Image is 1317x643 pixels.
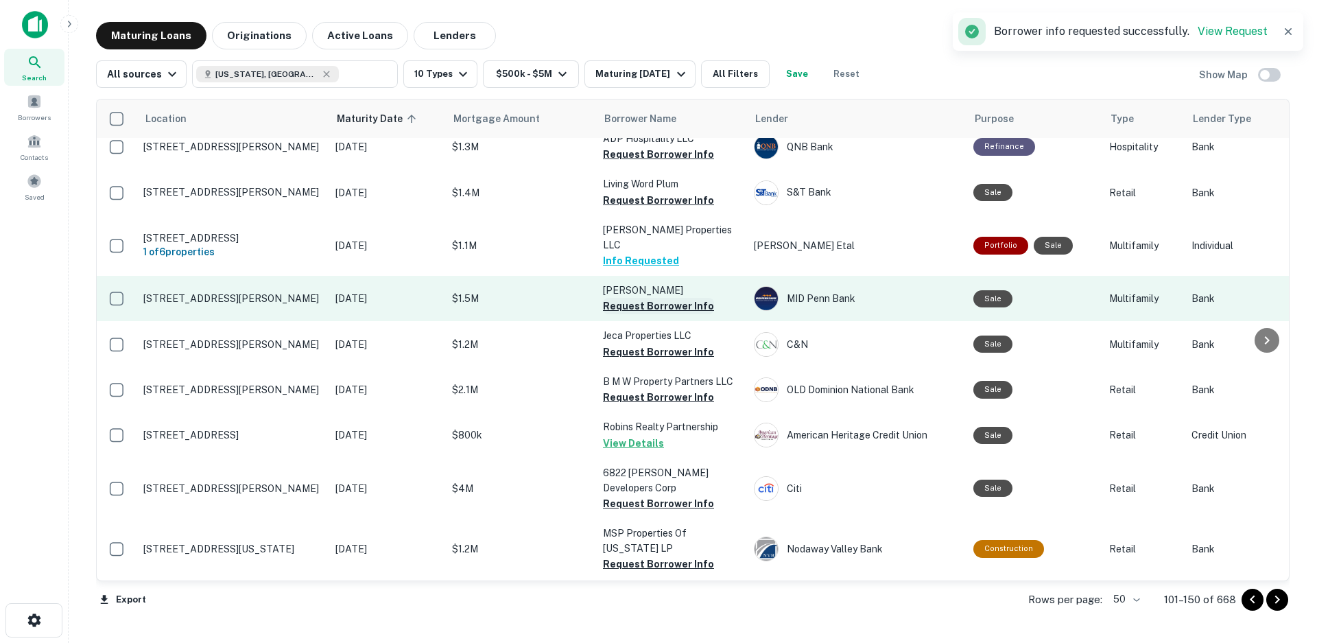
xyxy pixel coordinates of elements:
[215,68,318,80] span: [US_STATE], [GEOGRAPHIC_DATA]
[1111,110,1134,127] span: Type
[96,22,206,49] button: Maturing Loans
[4,128,64,165] div: Contacts
[755,287,778,310] img: picture
[1191,481,1301,496] p: Bank
[604,110,676,127] span: Borrower Name
[4,49,64,86] a: Search
[973,336,1012,353] div: Sale
[584,60,695,88] button: Maturing [DATE]
[143,244,322,259] h6: 1 of 6 properties
[335,238,438,253] p: [DATE]
[603,526,740,556] p: MSP Properties Of [US_STATE] LP
[754,135,960,159] div: QNB Bank
[603,389,714,406] button: Request Borrower Info
[335,139,438,154] p: [DATE]
[452,291,589,306] p: $1.5M
[754,286,960,311] div: MID Penn Bank
[452,238,589,253] p: $1.1M
[1191,382,1301,397] p: Bank
[966,100,1102,138] th: Purpose
[603,283,740,298] p: [PERSON_NAME]
[1109,139,1178,154] p: Hospitality
[21,152,48,163] span: Contacts
[1191,139,1301,154] p: Bank
[1185,100,1308,138] th: Lender Type
[143,482,322,495] p: [STREET_ADDRESS][PERSON_NAME]
[994,23,1268,40] p: Borrower info requested successfully.
[107,66,180,82] div: All sources
[973,184,1012,201] div: Sale
[4,89,64,126] a: Borrowers
[701,60,770,88] button: All Filters
[603,131,740,146] p: ADP Hospitality LLC
[1193,110,1251,127] span: Lender Type
[754,238,960,253] p: [PERSON_NAME] Etal
[755,333,778,356] img: picture
[1109,481,1178,496] p: Retail
[403,60,477,88] button: 10 Types
[143,232,322,244] p: [STREET_ADDRESS]
[755,537,778,561] img: picture
[603,419,740,434] p: Robins Realty Partnership
[143,338,322,351] p: [STREET_ADDRESS][PERSON_NAME]
[143,384,322,396] p: [STREET_ADDRESS][PERSON_NAME]
[137,100,329,138] th: Location
[1242,589,1263,611] button: Go to previous page
[335,185,438,200] p: [DATE]
[312,22,408,49] button: Active Loans
[973,427,1012,444] div: Sale
[755,378,778,401] img: picture
[143,141,322,153] p: [STREET_ADDRESS][PERSON_NAME]
[603,222,740,253] p: [PERSON_NAME] Properties LLC
[1102,100,1185,138] th: Type
[337,110,420,127] span: Maturity Date
[1109,428,1178,443] p: Retail
[4,168,64,205] div: Saved
[335,337,438,352] p: [DATE]
[1191,541,1301,557] p: Bank
[754,476,960,501] div: Citi
[143,543,322,555] p: [STREET_ADDRESS][US_STATE]
[603,192,714,209] button: Request Borrower Info
[452,428,589,443] p: $800k
[596,100,747,138] th: Borrower Name
[973,480,1012,497] div: Sale
[1028,592,1102,608] p: Rows per page:
[975,110,1014,127] span: Purpose
[1109,291,1178,306] p: Multifamily
[603,556,714,572] button: Request Borrower Info
[973,237,1028,254] div: This is a portfolio loan with 6 properties
[335,382,438,397] p: [DATE]
[96,589,150,610] button: Export
[1109,382,1178,397] p: Retail
[329,100,445,138] th: Maturity Date
[452,337,589,352] p: $1.2M
[603,435,664,452] button: View Details
[18,112,51,123] span: Borrowers
[603,374,740,389] p: B M W Property Partners LLC
[445,100,596,138] th: Mortgage Amount
[96,60,187,88] button: All sources
[973,540,1044,557] div: This loan purpose was for construction
[1164,592,1236,608] p: 101–150 of 668
[22,11,48,38] img: capitalize-icon.png
[452,541,589,557] p: $1.2M
[973,290,1012,307] div: Sale
[775,60,819,88] button: Save your search to get updates of matches that match your search criteria.
[145,110,187,127] span: Location
[452,139,589,154] p: $1.3M
[754,423,960,447] div: American Heritage Credit Union
[1191,185,1301,200] p: Bank
[143,429,322,441] p: [STREET_ADDRESS]
[1248,489,1317,555] iframe: Chat Widget
[1108,589,1142,609] div: 50
[1109,337,1178,352] p: Multifamily
[973,138,1035,155] div: This loan purpose was for refinancing
[754,377,960,402] div: OLD Dominion National Bank
[143,186,322,198] p: [STREET_ADDRESS][PERSON_NAME]
[824,60,868,88] button: Reset
[755,477,778,500] img: picture
[1191,238,1301,253] p: Individual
